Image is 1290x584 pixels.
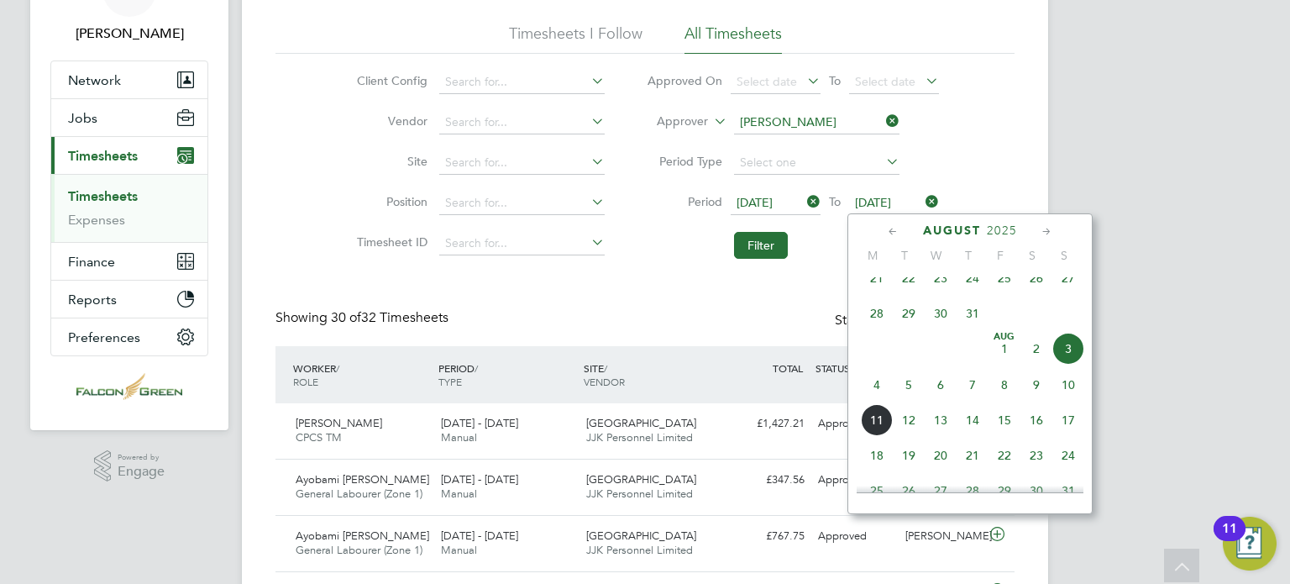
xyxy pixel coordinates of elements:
[439,71,605,94] input: Search for...
[925,369,957,401] span: 6
[861,439,893,471] span: 18
[1052,262,1084,294] span: 27
[861,369,893,401] span: 4
[893,262,925,294] span: 22
[811,410,899,438] div: Approved
[861,404,893,436] span: 11
[647,194,722,209] label: Period
[68,148,138,164] span: Timesheets
[773,361,803,375] span: TOTAL
[925,262,957,294] span: 23
[296,529,429,543] span: Ayobami [PERSON_NAME]
[984,248,1016,263] span: F
[988,333,1020,341] span: Aug
[724,523,811,550] div: £767.75
[441,430,477,445] span: Manual
[586,472,696,487] span: [GEOGRAPHIC_DATA]
[957,475,988,507] span: 28
[1223,517,1277,571] button: Open Resource Center, 11 new notifications
[988,262,1020,294] span: 25
[925,439,957,471] span: 20
[51,99,207,136] button: Jobs
[434,353,579,397] div: PERIOD
[899,523,986,550] div: [PERSON_NAME]
[1048,248,1080,263] span: S
[1052,475,1084,507] span: 31
[647,73,722,88] label: Approved On
[604,361,607,375] span: /
[94,450,165,482] a: Powered byEngage
[1052,439,1084,471] span: 24
[352,234,427,250] label: Timesheet ID
[861,475,893,507] span: 25
[824,191,846,213] span: To
[1020,475,1052,507] span: 30
[51,137,207,174] button: Timesheets
[586,487,693,501] span: JJK Personnel Limited
[957,369,988,401] span: 7
[925,297,957,329] span: 30
[893,439,925,471] span: 19
[331,309,361,326] span: 30 of
[441,472,518,487] span: [DATE] - [DATE]
[296,472,429,487] span: Ayobami [PERSON_NAME]
[68,329,140,345] span: Preferences
[439,151,605,175] input: Search for...
[76,373,182,400] img: falcongreen-logo-retina.png
[957,439,988,471] span: 21
[957,297,988,329] span: 31
[925,475,957,507] span: 27
[987,224,1017,238] span: 2025
[988,439,1020,471] span: 22
[51,281,207,318] button: Reports
[439,232,605,255] input: Search for...
[68,292,117,308] span: Reports
[724,466,811,494] div: £347.56
[50,24,208,44] span: John Hearty
[441,543,477,557] span: Manual
[586,529,696,543] span: [GEOGRAPHIC_DATA]
[293,375,318,388] span: ROLE
[920,248,952,263] span: W
[737,74,797,89] span: Select date
[584,375,625,388] span: VENDOR
[632,113,708,130] label: Approver
[352,194,427,209] label: Position
[51,174,207,242] div: Timesheets
[957,404,988,436] span: 14
[811,353,899,383] div: STATUS
[586,430,693,445] span: JJK Personnel Limited
[441,487,477,501] span: Manual
[118,450,165,465] span: Powered by
[51,243,207,280] button: Finance
[352,73,427,88] label: Client Config
[957,262,988,294] span: 24
[893,297,925,329] span: 29
[352,113,427,129] label: Vendor
[68,254,115,270] span: Finance
[439,111,605,134] input: Search for...
[275,309,452,327] div: Showing
[1016,248,1048,263] span: S
[1020,439,1052,471] span: 23
[50,373,208,400] a: Go to home page
[925,404,957,436] span: 13
[1052,404,1084,436] span: 17
[586,416,696,430] span: [GEOGRAPHIC_DATA]
[68,110,97,126] span: Jobs
[296,543,422,557] span: General Labourer (Zone 1)
[68,188,138,204] a: Timesheets
[1052,333,1084,365] span: 3
[737,195,773,210] span: [DATE]
[855,74,915,89] span: Select date
[861,262,893,294] span: 21
[923,224,981,238] span: August
[861,297,893,329] span: 28
[988,475,1020,507] span: 29
[336,361,339,375] span: /
[289,353,434,397] div: WORKER
[438,375,462,388] span: TYPE
[893,475,925,507] span: 26
[441,529,518,543] span: [DATE] - [DATE]
[586,543,693,557] span: JJK Personnel Limited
